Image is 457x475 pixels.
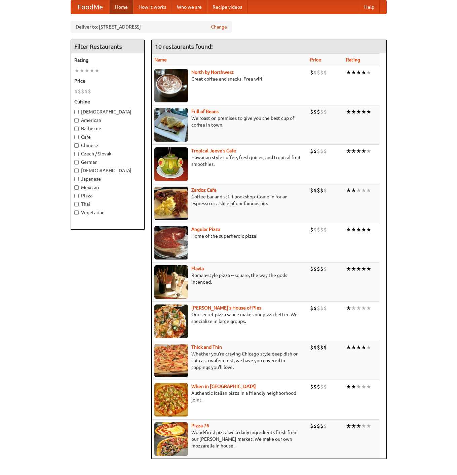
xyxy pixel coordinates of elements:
p: Whether you're craving Chicago-style deep dish or thin as a wafer crust, we have you covered in t... [154,350,305,371]
p: Hawaiian style coffee, fresh juices, and tropical fruit smoothies. [154,154,305,168]
li: $ [317,304,320,312]
li: ★ [84,67,89,74]
p: Authentic Italian pizza in a friendly neighborhood joint. [154,390,305,403]
li: $ [88,88,91,95]
li: ★ [351,69,356,76]
li: ★ [356,383,361,390]
li: ★ [351,383,356,390]
li: ★ [351,422,356,430]
input: German [74,160,79,164]
li: $ [313,147,317,155]
a: Home [110,0,133,14]
li: ★ [356,147,361,155]
a: Help [359,0,380,14]
li: ★ [351,108,356,115]
li: ★ [346,265,351,273]
p: Roman-style pizza -- square, the way the gods intended. [154,272,305,285]
li: $ [313,226,317,233]
a: [PERSON_NAME]'s House of Pies [191,305,261,311]
li: $ [317,69,320,76]
li: $ [320,422,323,430]
a: Thick and Thin [191,344,222,350]
li: $ [323,226,327,233]
div: Deliver to: [STREET_ADDRESS] [71,21,232,33]
li: $ [317,187,320,194]
input: Thai [74,202,79,206]
input: Mexican [74,185,79,190]
label: Mexican [74,184,141,191]
img: beans.jpg [154,108,188,142]
label: [DEMOGRAPHIC_DATA] [74,167,141,174]
h4: Filter Restaurants [71,40,144,53]
li: ★ [361,344,366,351]
li: $ [320,265,323,273]
label: Pizza [74,192,141,199]
img: north.jpg [154,69,188,102]
li: $ [320,304,323,312]
a: Name [154,57,167,62]
b: Zardoz Cafe [191,187,217,193]
a: Rating [346,57,360,62]
li: ★ [361,265,366,273]
li: ★ [346,147,351,155]
li: $ [320,344,323,351]
h5: Rating [74,57,141,63]
li: $ [81,88,84,95]
li: ★ [351,187,356,194]
li: $ [310,147,313,155]
li: ★ [346,108,351,115]
a: Angular Pizza [191,227,220,232]
a: Price [310,57,321,62]
label: [DEMOGRAPHIC_DATA] [74,108,141,115]
img: flavia.jpg [154,265,188,299]
input: Cafe [74,135,79,139]
img: zardoz.jpg [154,187,188,220]
a: Flavia [191,266,204,271]
input: [DEMOGRAPHIC_DATA] [74,110,79,114]
li: ★ [366,344,371,351]
li: ★ [361,108,366,115]
label: German [74,159,141,165]
li: ★ [356,108,361,115]
a: How it works [133,0,172,14]
li: $ [323,69,327,76]
input: Pizza [74,194,79,198]
a: Tropical Jeeve's Cafe [191,148,236,153]
b: Full of Beans [191,109,219,114]
li: ★ [366,422,371,430]
li: $ [323,344,327,351]
li: ★ [366,108,371,115]
li: ★ [356,422,361,430]
label: Barbecue [74,125,141,132]
li: ★ [356,226,361,233]
li: ★ [366,383,371,390]
li: $ [310,344,313,351]
img: pizza76.jpg [154,422,188,456]
li: $ [313,187,317,194]
img: luigis.jpg [154,304,188,338]
li: ★ [356,344,361,351]
li: $ [310,69,313,76]
li: ★ [361,304,366,312]
li: ★ [351,304,356,312]
li: $ [320,147,323,155]
a: When in [GEOGRAPHIC_DATA] [191,384,256,389]
li: ★ [346,187,351,194]
li: $ [74,88,78,95]
li: ★ [351,226,356,233]
li: $ [310,108,313,115]
li: ★ [351,265,356,273]
li: ★ [366,265,371,273]
li: $ [313,383,317,390]
h5: Price [74,78,141,84]
li: $ [320,187,323,194]
li: ★ [346,69,351,76]
input: Vegetarian [74,210,79,215]
a: Pizza 76 [191,423,209,428]
li: $ [323,187,327,194]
